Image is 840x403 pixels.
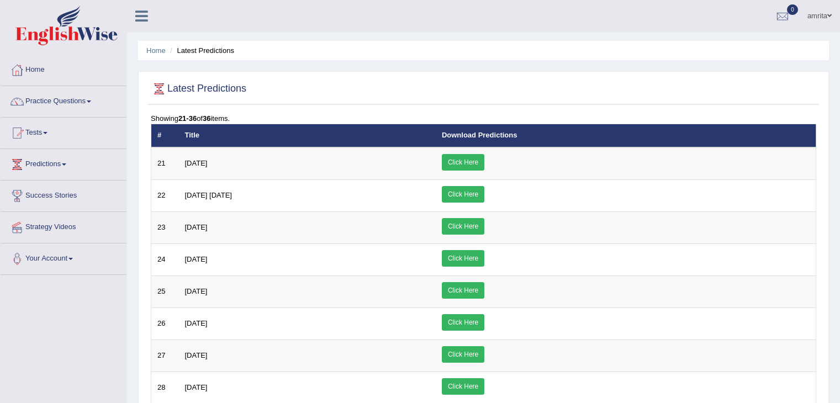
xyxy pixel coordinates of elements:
[1,55,126,82] a: Home
[442,186,484,203] a: Click Here
[151,179,179,211] td: 22
[442,346,484,363] a: Click Here
[442,250,484,267] a: Click Here
[178,114,197,123] b: 21-36
[185,319,208,327] span: [DATE]
[787,4,798,15] span: 0
[151,113,816,124] div: Showing of items.
[151,147,179,180] td: 21
[185,351,208,359] span: [DATE]
[151,275,179,307] td: 25
[442,378,484,395] a: Click Here
[151,340,179,372] td: 27
[151,81,246,97] h2: Latest Predictions
[442,314,484,331] a: Click Here
[442,218,484,235] a: Click Here
[1,118,126,145] a: Tests
[203,114,210,123] b: 36
[185,159,208,167] span: [DATE]
[151,211,179,243] td: 23
[442,154,484,171] a: Click Here
[179,124,436,147] th: Title
[1,149,126,177] a: Predictions
[185,383,208,391] span: [DATE]
[185,287,208,295] span: [DATE]
[1,86,126,114] a: Practice Questions
[442,282,484,299] a: Click Here
[185,223,208,231] span: [DATE]
[1,212,126,240] a: Strategy Videos
[185,191,232,199] span: [DATE] [DATE]
[151,124,179,147] th: #
[167,45,234,56] li: Latest Predictions
[146,46,166,55] a: Home
[436,124,816,147] th: Download Predictions
[1,181,126,208] a: Success Stories
[185,255,208,263] span: [DATE]
[151,243,179,275] td: 24
[1,243,126,271] a: Your Account
[151,307,179,340] td: 26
